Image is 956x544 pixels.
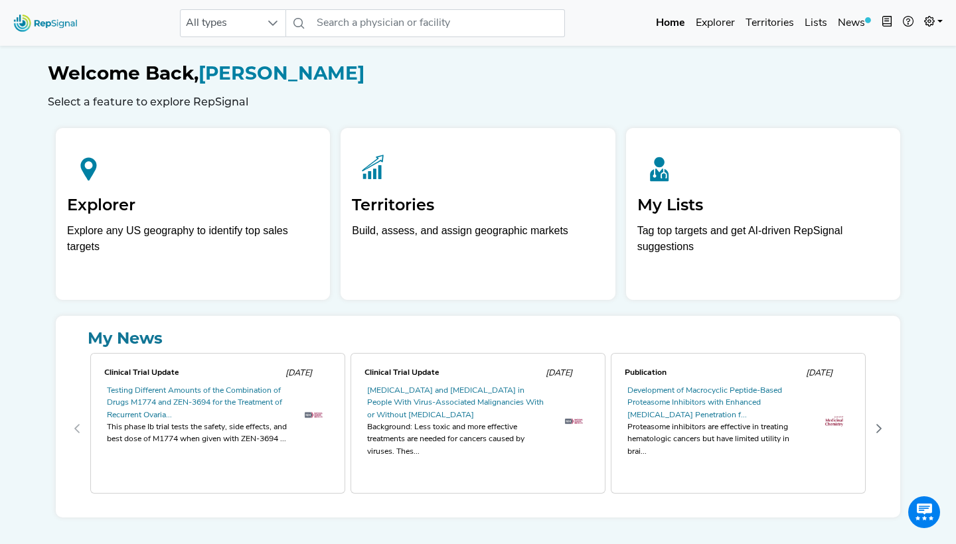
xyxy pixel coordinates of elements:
[56,128,330,300] a: ExplorerExplore any US geography to identify top sales targets
[48,96,908,108] h6: Select a feature to explore RepSignal
[107,387,282,419] a: Testing Different Amounts of the Combination of Drugs M1774 and ZEN-3694 for the Treatment of Rec...
[627,387,782,419] a: Development of Macrocyclic Peptide-Based Proteasome Inhibitors with Enhanced [MEDICAL_DATA] Penet...
[352,196,603,215] h2: Territories
[627,421,809,458] div: Proteasome inhibitors are effective in treating hematologic cancers but have limited utility in b...
[868,418,890,439] button: Next Page
[285,369,312,377] span: [DATE]
[637,223,889,262] p: Tag top targets and get AI-driven RepSignal suggestions
[651,10,690,36] a: Home
[107,421,289,446] div: This phase Ib trial tests the safety, side effects, and best dose of M1774 when given with ZEN-36...
[352,223,603,262] p: Build, assess, and assign geographic markets
[305,410,323,420] img: OIP._T50ph8a7GY7fRHTyWllbwHaEF
[626,128,900,300] a: My ListsTag top targets and get AI-driven RepSignal suggestions
[367,387,544,419] a: [MEDICAL_DATA] and [MEDICAL_DATA] in People With Virus-Associated Malignancies With or Without [M...
[181,10,260,36] span: All types
[88,350,348,507] div: 0
[67,196,319,215] h2: Explorer
[364,369,439,377] span: Clinical Trial Update
[806,369,833,377] span: [DATE]
[565,417,583,427] img: OIP._T50ph8a7GY7fRHTyWllbwHaEF
[740,10,799,36] a: Territories
[625,369,667,377] span: Publication
[48,62,908,85] h1: [PERSON_NAME]
[311,9,565,37] input: Search a physician or facility
[367,421,549,458] div: Background: Less toxic and more effective treatments are needed for cancers caused by viruses. Th...
[825,416,843,427] img: th
[66,326,890,350] a: My News
[48,62,199,84] span: Welcome Back,
[690,10,740,36] a: Explorer
[637,196,889,215] h2: My Lists
[348,350,608,507] div: 1
[104,369,179,377] span: Clinical Trial Update
[876,10,898,36] button: Intel Book
[799,10,833,36] a: Lists
[67,223,319,255] div: Explore any US geography to identify top sales targets
[608,350,868,507] div: 2
[546,369,572,377] span: [DATE]
[833,10,876,36] a: News
[341,128,615,300] a: TerritoriesBuild, assess, and assign geographic markets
